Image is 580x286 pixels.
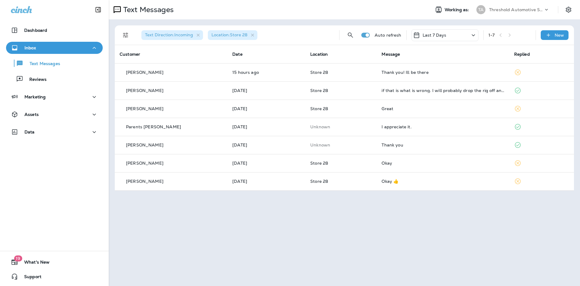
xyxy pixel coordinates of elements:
[382,88,504,93] div: if that is what is wrong. I will probably drop the rig off and come back for it closer to 5 if th...
[6,57,103,70] button: Text Messages
[232,143,301,147] p: Sep 5, 2025 01:01 PM
[126,179,163,184] p: [PERSON_NAME]
[382,143,504,147] div: Thank you
[375,33,401,38] p: Auto refresh
[555,33,564,38] p: New
[24,94,46,99] p: Marketing
[232,161,301,166] p: Sep 5, 2025 12:43 PM
[126,88,163,93] p: [PERSON_NAME]
[310,124,372,129] p: This customer does not have a last location and the phone number they messaged is not assigned to...
[6,24,103,36] button: Dashboard
[141,30,203,40] div: Text Direction:Incoming
[310,143,372,147] p: This customer does not have a last location and the phone number they messaged is not assigned to...
[563,4,574,15] button: Settings
[232,179,301,184] p: Sep 5, 2025 12:32 PM
[23,77,47,83] p: Reviews
[476,5,485,14] div: TA
[90,4,107,16] button: Collapse Sidebar
[14,255,22,261] span: 19
[24,130,35,134] p: Data
[24,112,39,117] p: Assets
[232,106,301,111] p: Sep 8, 2025 12:52 PM
[310,106,328,111] span: Store 28
[445,7,470,12] span: Working as:
[24,61,60,67] p: Text Messages
[24,45,36,50] p: Inbox
[382,161,504,166] div: Okay
[6,42,103,54] button: Inbox
[18,260,50,267] span: What's New
[310,179,328,184] span: Store 28
[120,51,140,57] span: Customer
[382,106,504,111] div: Great
[382,179,504,184] div: Okay 👍
[310,70,328,75] span: Store 28
[232,70,301,75] p: Sep 12, 2025 03:37 PM
[24,28,47,33] p: Dashboard
[489,7,543,12] p: Threshold Automotive Service dba Grease Monkey
[6,73,103,85] button: Reviews
[382,51,400,57] span: Message
[310,88,328,93] span: Store 28
[382,70,504,75] div: Thank you! Ill be there
[382,124,504,129] div: I appreciate it.
[126,106,163,111] p: [PERSON_NAME]
[423,33,446,38] p: Last 7 Days
[208,30,257,40] div: Location:Store 28
[310,51,328,57] span: Location
[310,160,328,166] span: Store 28
[6,126,103,138] button: Data
[488,33,495,38] div: 1 - 7
[126,70,163,75] p: [PERSON_NAME]
[6,271,103,283] button: Support
[344,29,356,41] button: Search Messages
[126,161,163,166] p: [PERSON_NAME]
[126,143,163,147] p: [PERSON_NAME]
[18,274,41,281] span: Support
[514,51,530,57] span: Replied
[232,88,301,93] p: Sep 8, 2025 02:32 PM
[6,91,103,103] button: Marketing
[120,29,132,41] button: Filters
[121,5,174,14] p: Text Messages
[6,256,103,268] button: 19What's New
[232,124,301,129] p: Sep 5, 2025 01:13 PM
[211,32,247,38] span: Location : Store 28
[232,51,243,57] span: Date
[6,108,103,120] button: Assets
[145,32,193,38] span: Text Direction : Incoming
[126,124,181,129] p: Parents [PERSON_NAME]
